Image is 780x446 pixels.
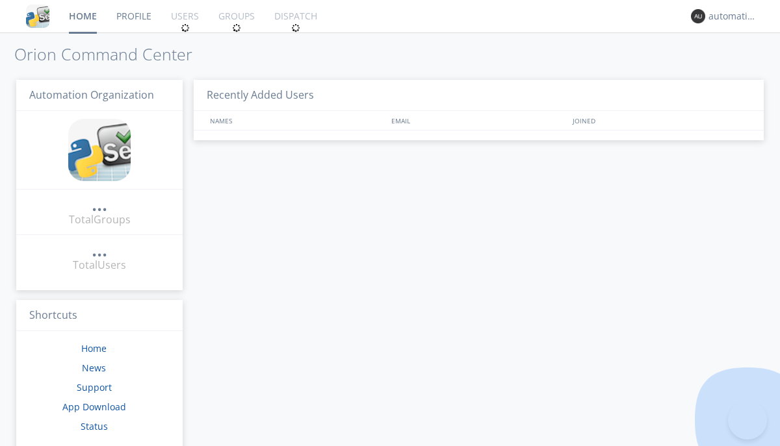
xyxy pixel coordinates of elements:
a: ... [92,197,107,212]
div: EMAIL [388,111,569,130]
img: spin.svg [181,23,190,32]
div: ... [92,243,107,256]
h3: Shortcuts [16,300,183,332]
a: Support [77,381,112,393]
a: News [82,362,106,374]
a: Status [81,420,108,432]
div: automation+atlas0036 [708,10,757,23]
div: Total Users [73,258,126,273]
img: cddb5a64eb264b2086981ab96f4c1ba7 [68,119,131,181]
a: App Download [62,401,126,413]
img: spin.svg [232,23,241,32]
h3: Recently Added Users [194,80,764,112]
div: JOINED [569,111,751,130]
div: Total Groups [69,212,131,227]
span: Automation Organization [29,88,154,102]
img: 373638.png [691,9,705,23]
div: NAMES [207,111,385,130]
iframe: Toggle Customer Support [728,401,767,440]
img: cddb5a64eb264b2086981ab96f4c1ba7 [26,5,49,28]
img: spin.svg [291,23,300,32]
a: ... [92,243,107,258]
div: ... [92,197,107,210]
a: Home [81,342,107,354]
